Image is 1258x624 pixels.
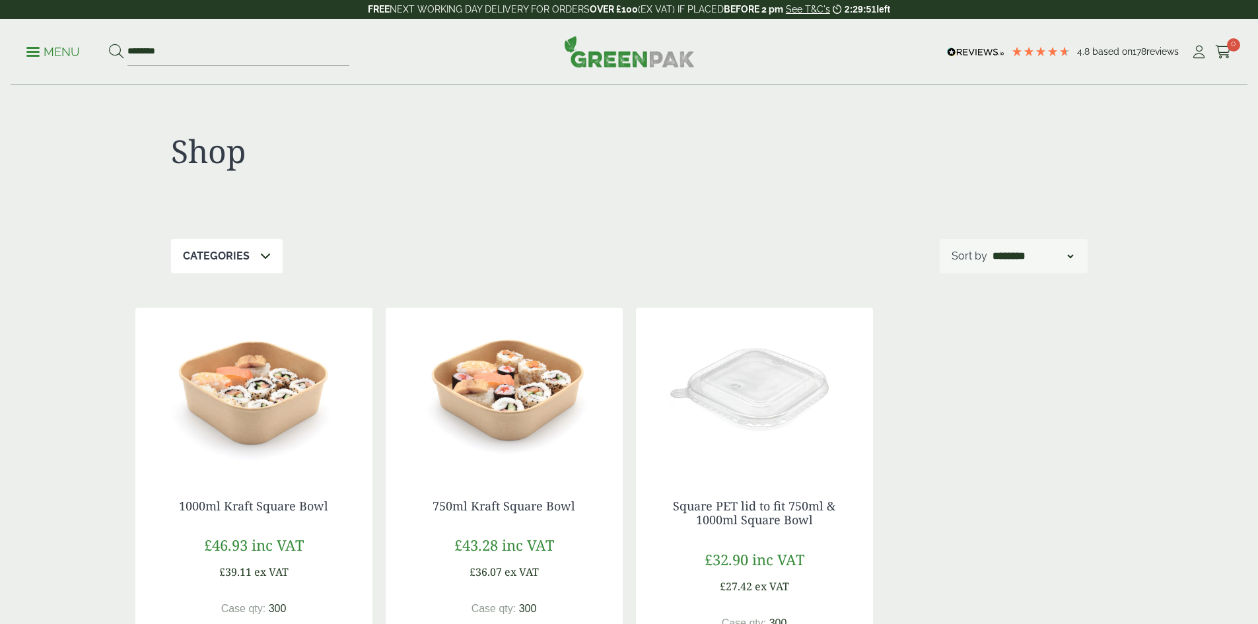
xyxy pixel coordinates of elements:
span: £32.90 [705,549,748,569]
span: 2:29:51 [845,4,876,15]
p: Menu [26,44,80,60]
img: 2723009 1000ml Square Kraft Bowl with Sushi contents [135,308,372,473]
span: £39.11 [219,565,252,579]
span: £46.93 [204,535,248,555]
span: 178 [1133,46,1146,57]
span: ex VAT [505,565,539,579]
a: 0 [1215,42,1232,62]
h1: Shop [171,132,629,170]
a: 1000ml Kraft Square Bowl [179,498,328,514]
span: 4.8 [1077,46,1092,57]
i: My Account [1191,46,1207,59]
strong: FREE [368,4,390,15]
span: Case qty: [472,603,516,614]
span: ex VAT [755,579,789,594]
span: reviews [1146,46,1179,57]
p: Categories [183,248,250,264]
span: inc VAT [752,549,804,569]
select: Shop order [990,248,1076,264]
span: Case qty: [221,603,266,614]
img: 2723008 750ml Square Kraft Bowl with Sushi Contents [386,308,623,473]
a: Square PET lid to fit 750ml & 1000ml Square Bowl [673,498,835,528]
span: inc VAT [252,535,304,555]
div: 4.78 Stars [1011,46,1070,57]
img: GreenPak Supplies [564,36,695,67]
strong: BEFORE 2 pm [724,4,783,15]
span: £27.42 [720,579,752,594]
strong: OVER £100 [590,4,638,15]
a: Menu [26,44,80,57]
i: Cart [1215,46,1232,59]
p: Sort by [952,248,987,264]
span: 300 [269,603,287,614]
span: inc VAT [502,535,554,555]
span: £43.28 [454,535,498,555]
span: left [876,4,890,15]
img: REVIEWS.io [947,48,1004,57]
a: See T&C's [786,4,830,15]
img: 2723010 Square Kraft Bowl Lid, fits 500 to 1400ml Square Bowls (1) [636,308,873,473]
span: Based on [1092,46,1133,57]
span: 0 [1227,38,1240,52]
a: 750ml Kraft Square Bowl [433,498,575,514]
span: 300 [519,603,537,614]
span: £36.07 [470,565,502,579]
span: ex VAT [254,565,289,579]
